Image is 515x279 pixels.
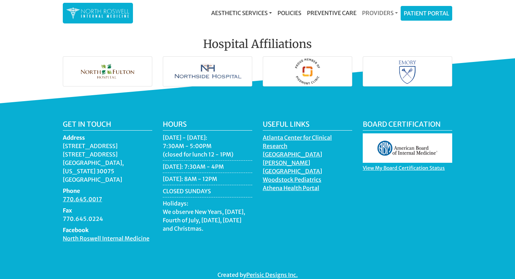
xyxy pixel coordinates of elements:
[163,162,252,173] li: [DATE]: 7:30AM - 4PM
[163,175,252,185] li: [DATE]: 8AM - 12PM
[63,215,152,223] dd: 770.645.0224
[263,168,322,176] a: [GEOGRAPHIC_DATA]
[63,120,152,131] h5: Get in touch
[363,165,445,173] a: View My Board Certification Status
[63,142,152,184] dd: [STREET_ADDRESS] [STREET_ADDRESS] [GEOGRAPHIC_DATA], [US_STATE] 30075 [GEOGRAPHIC_DATA]
[163,187,252,197] li: CLOSED SUNDAYS
[163,199,252,235] li: Holidays: We observe New Years, [DATE], Fourth of July, [DATE], [DATE] and Christmas.
[263,184,319,193] a: Athena Health Portal
[63,271,452,279] p: Created by
[263,176,321,185] a: Woodstock Pediatrics
[63,21,452,54] h2: Hospital Affiliations
[163,120,252,131] h5: Hours
[63,133,152,142] dt: Address
[63,226,152,234] dt: Facebook
[263,120,352,131] h5: Useful Links
[63,187,152,195] dt: Phone
[363,57,452,86] img: Emory Hospital
[359,6,401,20] a: Providers
[363,120,452,131] h5: Board Certification
[304,6,359,20] a: Preventive Care
[263,151,322,168] a: [GEOGRAPHIC_DATA][PERSON_NAME]
[263,57,352,86] img: Piedmont Hospital
[63,206,152,215] dt: Fax
[208,6,275,20] a: Aesthetic Services
[163,57,252,86] img: Northside Hospital
[63,235,149,244] a: North Roswell Internal Medicine
[275,6,304,20] a: Policies
[66,6,129,20] img: North Roswell Internal Medicine
[63,196,102,204] a: 770.645.0017
[401,6,452,20] a: Patient Portal
[263,134,332,151] a: Atlanta Center for Clinical Research
[63,57,152,86] img: North Fulton Hospital
[363,133,452,163] img: aboim_logo.gif
[163,133,252,161] li: [DATE] - [DATE]: 7:30AM - 5:00PM (closed for lunch 12 - 1PM)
